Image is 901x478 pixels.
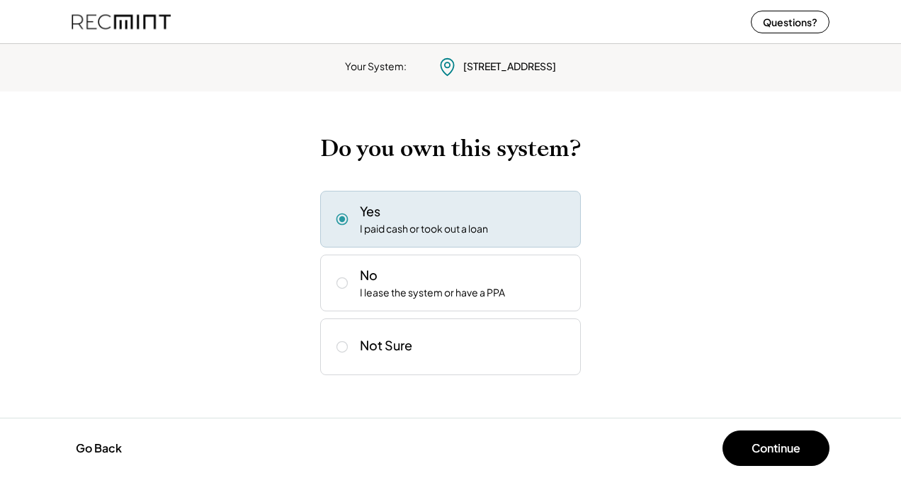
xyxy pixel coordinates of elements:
button: Questions? [751,11,829,33]
div: [STREET_ADDRESS] [463,60,556,74]
button: Continue [722,430,829,466]
img: recmint-logotype%403x%20%281%29.jpeg [72,3,171,40]
div: I lease the system or have a PPA [360,286,505,300]
div: No [360,266,378,284]
div: Yes [360,202,380,220]
div: Not Sure [360,337,412,353]
button: Go Back [72,433,126,464]
h2: Do you own this system? [320,135,581,162]
div: Your System: [345,60,407,74]
div: I paid cash or took out a loan [360,222,488,236]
